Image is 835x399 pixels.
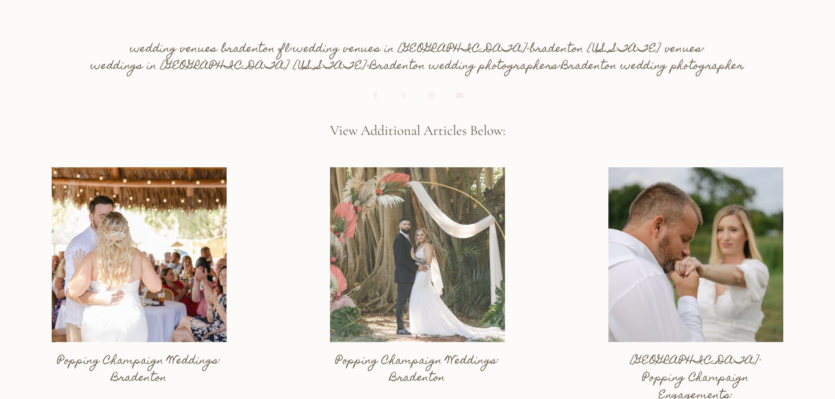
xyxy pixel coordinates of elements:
[57,353,221,371] h6: Popping Champaign Weddings
[32,120,803,141] h2: View Additional Articles Below:
[370,58,561,76] a: Bradenton wedding photographers•
[497,351,499,372] span: ·
[530,41,705,59] a: bradenton [US_STATE] venues•
[293,41,530,59] a: wedding venues in [GEOGRAPHIC_DATA]•
[290,39,293,60] span: •
[630,353,762,371] a: [GEOGRAPHIC_DATA]·
[630,353,762,371] h6: [GEOGRAPHIC_DATA]
[293,41,530,59] h6: wedding venues in [GEOGRAPHIC_DATA]
[91,58,370,76] a: weddings in [GEOGRAPHIC_DATA] [US_STATE]•
[527,39,530,60] span: •
[530,41,705,59] h6: bradenton [US_STATE] venues
[91,58,370,76] h6: weddings in [GEOGRAPHIC_DATA] [US_STATE]
[759,351,762,372] span: ·
[367,56,370,77] span: •
[370,58,561,76] h6: Bradenton wedding photographers
[336,353,499,371] h6: Popping Champaign Weddings
[57,353,221,371] a: Popping Champaign Weddings·
[558,56,561,77] span: •
[130,41,294,59] a: wedding venues bradenton fl•
[390,370,445,388] a: Bradenton
[702,39,705,60] span: •
[111,370,167,388] a: Bradenton
[218,351,221,372] span: ·
[561,58,744,76] a: Bradenton wedding photographer
[336,353,499,371] a: Popping Champaign Weddings·
[130,41,294,59] h6: wedding venues bradenton fl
